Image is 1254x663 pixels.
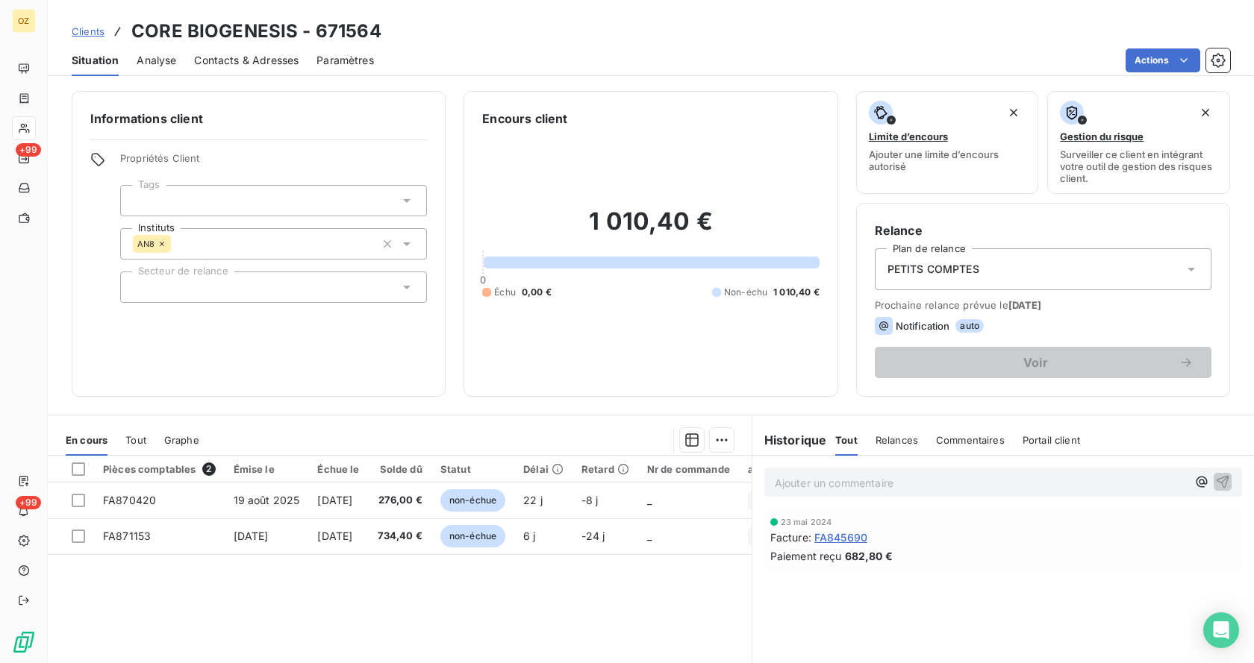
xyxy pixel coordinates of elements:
[482,110,567,128] h6: Encours client
[869,148,1026,172] span: Ajouter une limite d’encours autorisé
[752,431,827,449] h6: Historique
[103,530,151,542] span: FA871153
[316,53,374,68] span: Paramètres
[875,347,1211,378] button: Voir
[16,143,41,157] span: +99
[440,463,505,475] div: Statut
[131,18,381,45] h3: CORE BIOGENESIS - 671564
[1023,434,1080,446] span: Portail client
[748,463,855,475] div: accountingReference
[317,494,352,506] span: [DATE]
[378,463,422,475] div: Solde dû
[440,489,505,512] span: non-échue
[893,356,1179,368] span: Voir
[103,494,156,506] span: FA870420
[72,24,104,39] a: Clients
[869,131,948,142] span: Limite d’encours
[875,221,1211,239] h6: Relance
[494,286,516,299] span: Échu
[378,529,422,544] span: 734,40 €
[581,530,605,542] span: -24 j
[66,434,107,446] span: En cours
[194,53,299,68] span: Contacts & Adresses
[875,299,1211,311] span: Prochaine relance prévue le
[120,152,427,173] span: Propriétés Client
[1060,131,1144,142] span: Gestion du risque
[133,194,145,207] input: Ajouter une valeur
[770,548,842,564] span: Paiement reçu
[440,525,505,547] span: non-échue
[647,530,652,542] span: _
[482,207,819,251] h2: 1 010,40 €
[581,494,599,506] span: -8 j
[171,237,183,251] input: Ajouter une valeur
[12,630,36,654] img: Logo LeanPay
[770,530,811,545] span: Facture :
[523,494,543,506] span: 22 j
[72,25,104,37] span: Clients
[1008,299,1042,311] span: [DATE]
[378,493,422,508] span: 276,00 €
[581,463,629,475] div: Retard
[480,274,486,286] span: 0
[523,530,535,542] span: 6 j
[773,286,820,299] span: 1 010,40 €
[12,9,36,33] div: OZ
[90,110,427,128] h6: Informations client
[724,286,767,299] span: Non-échu
[234,530,269,542] span: [DATE]
[835,434,858,446] span: Tout
[1047,91,1230,194] button: Gestion du risqueSurveiller ce client en intégrant votre outil de gestion des risques client.
[955,319,984,333] span: auto
[1203,612,1239,648] div: Open Intercom Messenger
[133,280,145,294] input: Ajouter une valeur
[137,53,176,68] span: Analyse
[888,262,979,277] span: PETITS COMPTES
[523,463,564,475] div: Délai
[72,53,119,68] span: Situation
[317,463,359,475] div: Échue le
[781,518,832,527] span: 23 mai 2024
[856,91,1039,194] button: Limite d’encoursAjouter une limite d’encours autorisé
[234,463,300,475] div: Émise le
[876,434,918,446] span: Relances
[647,494,652,506] span: _
[647,463,730,475] div: Nr de commande
[125,434,146,446] span: Tout
[16,496,41,509] span: +99
[1060,148,1217,184] span: Surveiller ce client en intégrant votre outil de gestion des risques client.
[164,434,199,446] span: Graphe
[814,530,867,545] span: FA845690
[317,530,352,542] span: [DATE]
[234,494,300,506] span: 19 août 2025
[522,286,552,299] span: 0,00 €
[137,239,155,248] span: AN8
[845,548,893,564] span: 682,80 €
[103,462,216,476] div: Pièces comptables
[896,320,950,332] span: Notification
[202,462,216,476] span: 2
[1126,48,1200,72] button: Actions
[936,434,1005,446] span: Commentaires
